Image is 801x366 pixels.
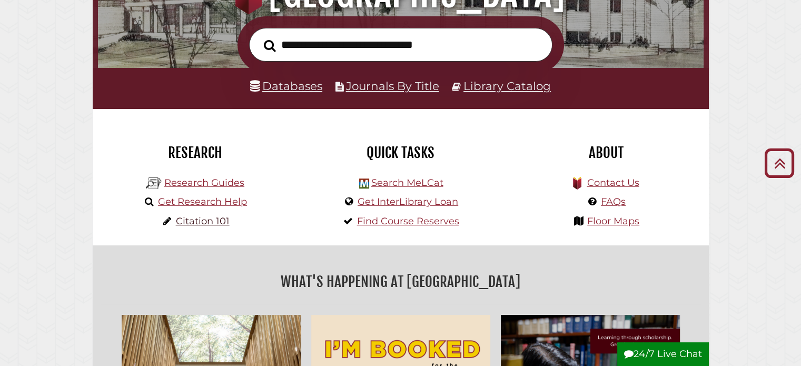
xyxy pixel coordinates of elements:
a: Contact Us [587,177,639,189]
a: Journals By Title [346,79,439,93]
button: Search [259,36,281,55]
h2: Quick Tasks [306,144,496,162]
a: FAQs [601,196,626,207]
a: Search MeLCat [371,177,443,189]
a: Back to Top [760,154,798,172]
a: Get InterLibrary Loan [358,196,458,207]
a: Research Guides [164,177,244,189]
a: Citation 101 [176,215,230,227]
a: Databases [250,79,322,93]
a: Find Course Reserves [357,215,459,227]
a: Floor Maps [587,215,639,227]
h2: About [511,144,701,162]
a: Library Catalog [463,79,551,93]
h2: What's Happening at [GEOGRAPHIC_DATA] [101,270,701,294]
a: Get Research Help [158,196,247,207]
img: Hekman Library Logo [359,179,369,189]
h2: Research [101,144,290,162]
img: Hekman Library Logo [146,175,162,191]
i: Search [264,39,276,52]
